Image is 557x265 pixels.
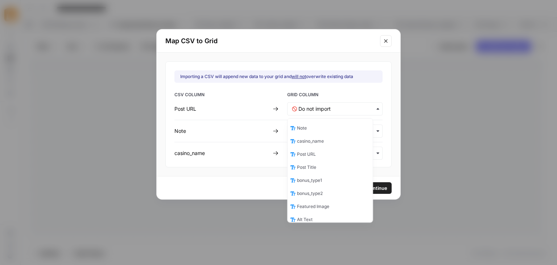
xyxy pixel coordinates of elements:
span: Post Title [297,164,316,171]
span: Post URL [297,151,316,158]
div: Note [174,127,270,135]
span: Alt Text [297,216,313,223]
u: will not [292,74,306,79]
h2: Map CSV to Grid [165,36,376,46]
span: bonus_type1 [297,177,322,184]
span: casino_name [297,138,324,144]
span: Note [297,125,307,131]
span: GRID COLUMN [287,91,383,99]
button: Close modal [380,35,392,47]
span: Featured Image [297,203,329,210]
div: Post URL [174,105,270,113]
button: Continue [362,182,392,194]
span: bonus_type2 [297,190,323,197]
input: Do not import [298,105,378,113]
span: CSV COLUMN [174,91,270,99]
span: Continue [366,184,387,192]
div: Importing a CSV will append new data to your grid and overwrite existing data [180,73,353,80]
div: casino_name [174,150,270,157]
